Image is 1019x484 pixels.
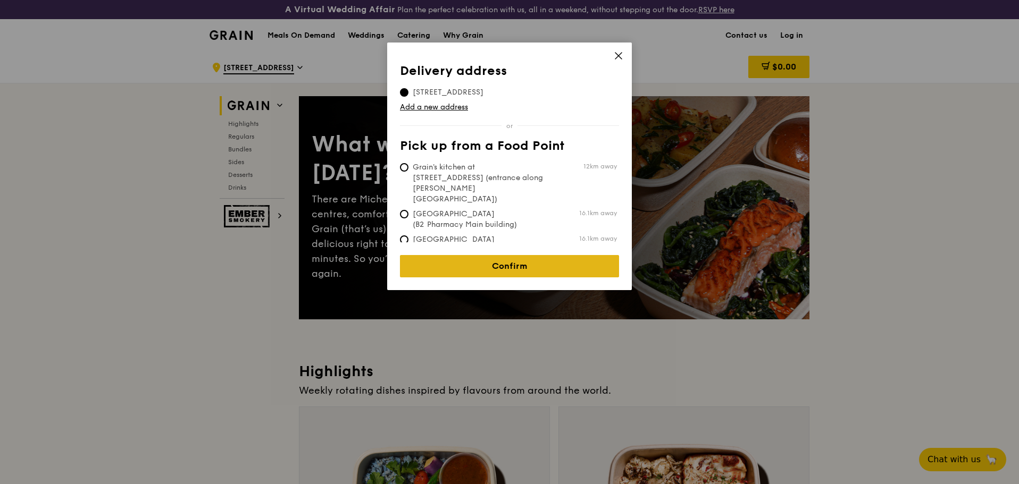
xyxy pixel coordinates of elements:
th: Pick up from a Food Point [400,139,619,158]
a: Confirm [400,255,619,277]
span: [GEOGRAPHIC_DATA] (B2 Pharmacy Main building) [400,209,558,230]
span: 16.1km away [579,209,617,217]
input: [STREET_ADDRESS] [400,88,408,97]
input: [GEOGRAPHIC_DATA] (B2 Pharmacy Main building)16.1km away [400,210,408,218]
span: 16.1km away [579,234,617,243]
span: 12km away [583,162,617,171]
input: Grain's kitchen at [STREET_ADDRESS] (entrance along [PERSON_NAME][GEOGRAPHIC_DATA])12km away [400,163,408,172]
span: Grain's kitchen at [STREET_ADDRESS] (entrance along [PERSON_NAME][GEOGRAPHIC_DATA]) [400,162,558,205]
th: Delivery address [400,64,619,83]
input: [GEOGRAPHIC_DATA] (Level 1 [PERSON_NAME] block drop-off point)16.1km away [400,235,408,244]
span: [STREET_ADDRESS] [400,87,496,98]
a: Add a new address [400,102,619,113]
span: [GEOGRAPHIC_DATA] (Level 1 [PERSON_NAME] block drop-off point) [400,234,558,266]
